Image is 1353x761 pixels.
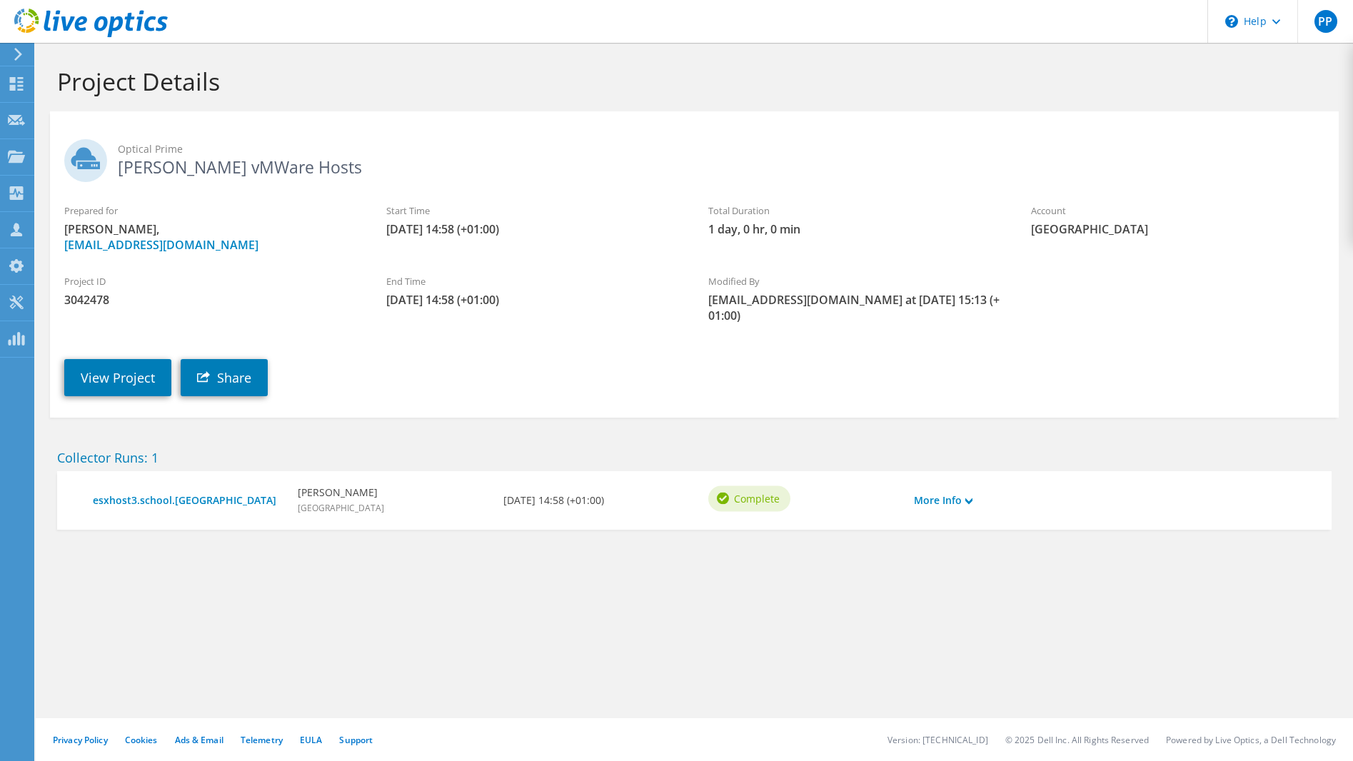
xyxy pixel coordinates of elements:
[175,734,223,746] a: Ads & Email
[887,734,988,746] li: Version: [TECHNICAL_ID]
[298,485,384,500] b: [PERSON_NAME]
[386,274,680,288] label: End Time
[300,734,322,746] a: EULA
[708,274,1002,288] label: Modified By
[118,141,1324,157] span: Optical Prime
[64,139,1324,175] h2: [PERSON_NAME] vMWare Hosts
[734,490,780,506] span: Complete
[1314,10,1337,33] span: PP
[386,221,680,237] span: [DATE] 14:58 (+01:00)
[1166,734,1336,746] li: Powered by Live Optics, a Dell Technology
[64,274,358,288] label: Project ID
[1225,15,1238,28] svg: \n
[53,734,108,746] a: Privacy Policy
[241,734,283,746] a: Telemetry
[298,502,384,514] span: [GEOGRAPHIC_DATA]
[1031,203,1324,218] label: Account
[1005,734,1149,746] li: © 2025 Dell Inc. All Rights Reserved
[339,734,373,746] a: Support
[64,359,171,396] a: View Project
[64,203,358,218] label: Prepared for
[57,66,1324,96] h1: Project Details
[708,221,1002,237] span: 1 day, 0 hr, 0 min
[386,292,680,308] span: [DATE] 14:58 (+01:00)
[708,292,1002,323] span: [EMAIL_ADDRESS][DOMAIN_NAME] at [DATE] 15:13 (+01:00)
[386,203,680,218] label: Start Time
[93,493,283,508] a: esxhost3.school.[GEOGRAPHIC_DATA]
[64,221,358,253] span: [PERSON_NAME],
[125,734,158,746] a: Cookies
[181,359,268,396] a: Share
[64,292,358,308] span: 3042478
[503,493,604,508] b: [DATE] 14:58 (+01:00)
[708,203,1002,218] label: Total Duration
[1031,221,1324,237] span: [GEOGRAPHIC_DATA]
[914,493,972,508] a: More Info
[57,450,1332,465] h2: Collector Runs: 1
[64,237,258,253] a: [EMAIL_ADDRESS][DOMAIN_NAME]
